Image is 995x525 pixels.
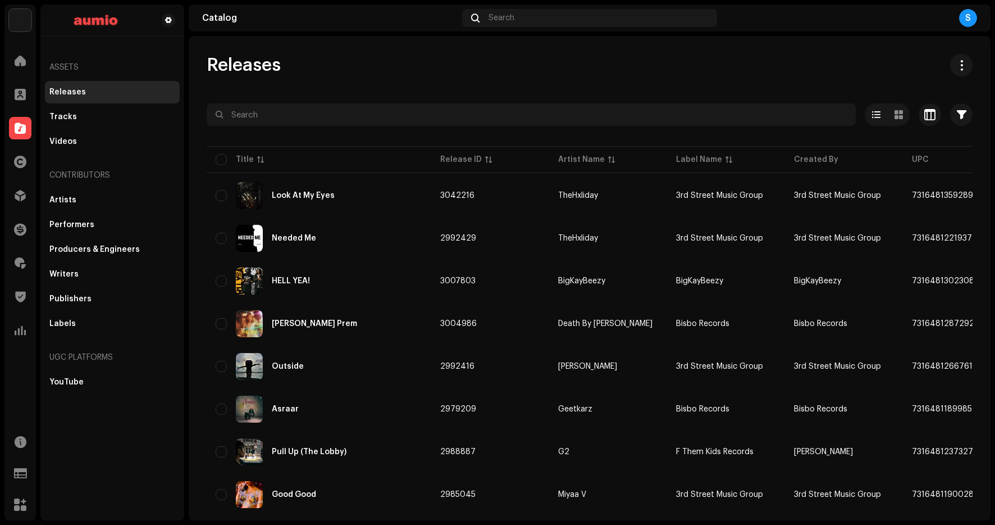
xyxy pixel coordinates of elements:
div: Shuddho Prem [272,320,357,328]
span: Gerard Harmon [794,448,853,456]
re-m-nav-item: Tracks [45,106,180,128]
div: Asraar [272,405,299,413]
span: 2979209 [440,405,476,413]
div: Writers [49,270,79,279]
span: Miyaa V [558,491,658,499]
div: Needed Me [272,234,316,242]
img: ef63cdaa-89e8-4966-95ba-73855003db66 [236,310,263,337]
div: Tracks [49,112,77,121]
div: TheHxliday [558,192,598,200]
div: Release ID [440,154,482,165]
span: 3rd Street Music Group [794,192,881,200]
span: Releases [207,54,281,76]
span: 7316481302308 [912,277,974,285]
span: 3004986 [440,320,477,328]
div: S [959,9,977,27]
span: TheHxliday [558,234,658,242]
span: Geetkarz [558,405,658,413]
span: 2992429 [440,234,476,242]
span: Bisbo Records [794,405,847,413]
div: Artists [49,196,76,205]
span: 3007803 [440,277,476,285]
span: Bisbo Records [794,320,847,328]
span: 7316481190028 [912,491,974,499]
re-a-nav-header: UGC Platforms [45,344,180,371]
span: Tune Hendrixx [558,363,658,370]
span: 2988887 [440,448,476,456]
span: 7316481189985 [912,405,972,413]
img: eac165cd-085e-408e-b96b-881fc3310ff7 [236,182,263,209]
div: BigKayBeezy [558,277,605,285]
div: Labels [49,319,76,328]
div: Artist Name [558,154,605,165]
img: c3b74224-c628-41a0-9421-33303aff982d [236,481,263,508]
div: Videos [49,137,77,146]
re-m-nav-item: Performers [45,214,180,236]
span: 3rd Street Music Group [794,491,881,499]
div: HELL YEA! [272,277,310,285]
div: Producers & Engineers [49,245,140,254]
img: 0acc1618-f7fc-4c20-8fec-bf30878b9154 [9,9,31,31]
img: 45f31c5d-c20e-4dfc-b851-7d829be9bc4d [49,13,144,27]
div: Look At My Eyes [272,192,335,200]
img: fa7752b3-1639-4bf6-af2d-972750068089 [236,396,263,423]
re-m-nav-item: YouTube [45,371,180,393]
img: 4e4b9978-5a01-48e3-933f-0bee45c4db08 [236,438,263,465]
img: cf936a03-7bae-4c74-a836-d7cfbc66b4ca [236,225,263,252]
span: 7316481237327 [912,448,973,456]
div: G2 [558,448,569,456]
div: Good Good [272,491,316,499]
div: Outside [272,363,304,370]
div: Releases [49,88,86,97]
div: [PERSON_NAME] [558,363,617,370]
img: 75400fab-ea30-48dd-8939-e272fe39bee2 [236,268,263,295]
div: Title [236,154,254,165]
span: BigKayBeezy [676,277,723,285]
span: Bisbo Records [676,320,729,328]
div: Publishers [49,295,92,304]
div: Catalog [202,13,458,22]
span: 3rd Street Music Group [676,234,763,242]
div: Pull Up (The Lobby) [272,448,346,456]
re-a-nav-header: Contributors [45,162,180,189]
span: 3rd Street Music Group [676,363,763,370]
div: Death By [PERSON_NAME] [558,320,652,328]
span: BigKayBeezy [558,277,658,285]
span: Search [489,13,514,22]
re-m-nav-item: Releases [45,81,180,103]
span: G2 [558,448,658,456]
div: TheHxliday [558,234,598,242]
span: TheHxliday [558,192,658,200]
span: 3rd Street Music Group [794,363,881,370]
span: 2985045 [440,491,476,499]
div: Geetkarz [558,405,592,413]
div: Performers [49,220,94,229]
span: Bisbo Records [676,405,729,413]
re-a-nav-header: Assets [45,54,180,81]
img: 958546f5-ce80-4251-b0c8-e92dd97fd2f4 [236,353,263,380]
span: 3rd Street Music Group [794,234,881,242]
span: 7316481287292 [912,320,974,328]
div: YouTube [49,378,84,387]
span: Death By Anjuna [558,320,658,328]
span: BigKayBeezy [794,277,841,285]
div: Miyaa V [558,491,586,499]
re-m-nav-item: Writers [45,263,180,286]
re-m-nav-item: Producers & Engineers [45,238,180,261]
span: 2992416 [440,363,474,370]
span: 3rd Street Music Group [676,192,763,200]
re-m-nav-item: Labels [45,313,180,335]
span: 7316481221937 [912,234,972,242]
span: 7316481266761 [912,363,973,370]
span: F Them Kids Records [676,448,754,456]
input: Search [207,103,856,126]
span: 7316481359289 [912,192,973,200]
re-m-nav-item: Videos [45,130,180,153]
span: 3042216 [440,192,474,200]
re-m-nav-item: Publishers [45,288,180,310]
re-m-nav-item: Artists [45,189,180,211]
span: 3rd Street Music Group [676,491,763,499]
